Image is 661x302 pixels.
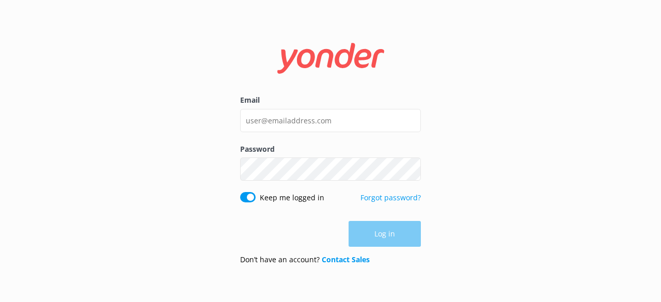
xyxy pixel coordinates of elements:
[240,94,421,106] label: Email
[322,255,370,264] a: Contact Sales
[240,254,370,265] p: Don’t have an account?
[400,159,421,180] button: Show password
[240,144,421,155] label: Password
[360,193,421,202] a: Forgot password?
[240,109,421,132] input: user@emailaddress.com
[260,192,324,203] label: Keep me logged in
